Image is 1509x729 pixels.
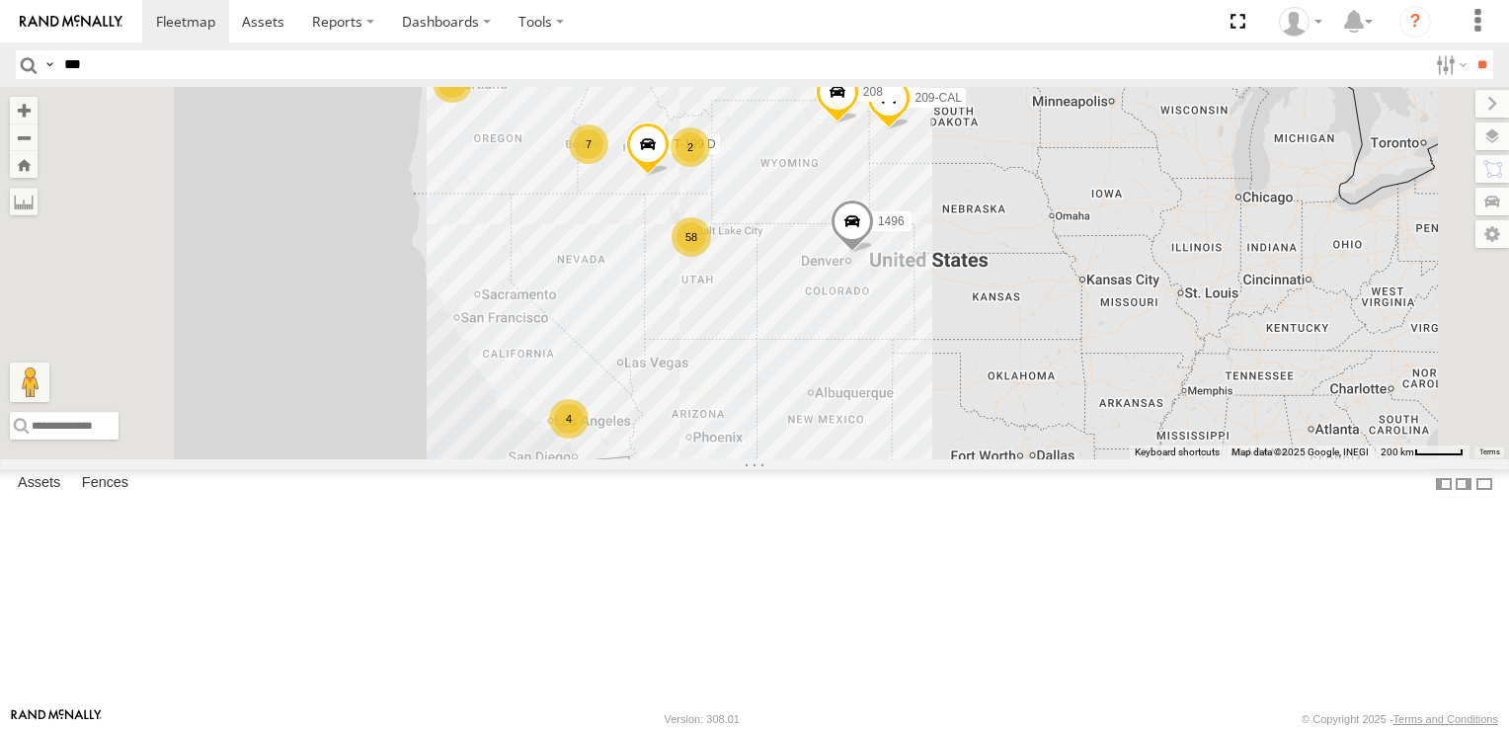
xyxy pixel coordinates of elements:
label: Measure [10,188,38,215]
span: 200 km [1381,446,1414,457]
button: Zoom in [10,97,38,123]
div: 2 [671,127,710,167]
label: Hide Summary Table [1474,469,1494,498]
label: Search Query [41,50,57,79]
div: 8 [433,63,472,103]
span: 208 [863,84,883,98]
label: Dock Summary Table to the Left [1434,469,1454,498]
img: rand-logo.svg [20,15,122,29]
span: Map data ©2025 Google, INEGI [1231,446,1369,457]
label: Dock Summary Table to the Right [1454,469,1473,498]
span: T-199 D [674,137,716,151]
i: ? [1399,6,1431,38]
div: 7 [569,124,608,164]
div: © Copyright 2025 - [1302,713,1498,725]
label: Fences [72,470,138,498]
a: Visit our Website [11,709,102,729]
span: 1496 [878,214,905,228]
span: 209-CAL [914,90,961,104]
div: 58 [672,217,711,257]
label: Search Filter Options [1428,50,1470,79]
label: Assets [8,470,70,498]
div: Heidi Drysdale [1272,7,1329,37]
label: Map Settings [1475,220,1509,248]
button: Zoom out [10,123,38,151]
button: Keyboard shortcuts [1135,445,1220,459]
div: 4 [549,399,589,439]
button: Map Scale: 200 km per 46 pixels [1375,445,1469,459]
button: Drag Pegman onto the map to open Street View [10,363,49,402]
a: Terms and Conditions [1393,713,1498,725]
button: Zoom Home [10,151,38,178]
div: Version: 308.01 [665,713,740,725]
a: Terms (opens in new tab) [1479,447,1500,455]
